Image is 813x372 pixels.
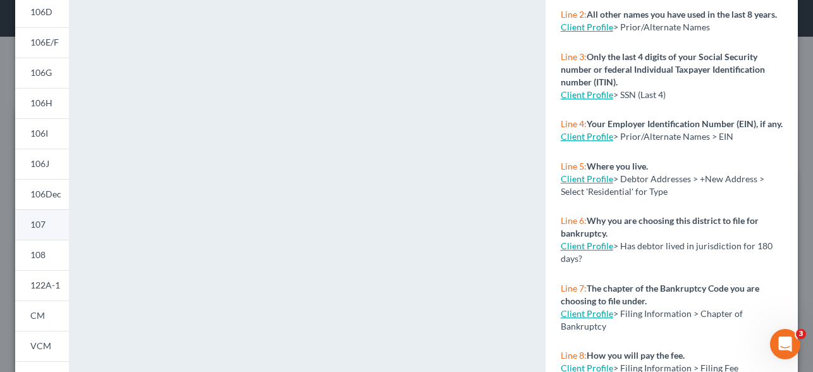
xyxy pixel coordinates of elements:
[15,270,69,301] a: 122A-1
[30,67,52,78] span: 106G
[15,88,69,118] a: 106H
[613,131,733,142] span: > Prior/Alternate Names > EIN
[15,240,69,270] a: 108
[15,301,69,331] a: CM
[561,215,587,226] span: Line 6:
[15,179,69,209] a: 106Dec
[561,350,587,361] span: Line 8:
[30,158,49,169] span: 106J
[561,22,613,32] a: Client Profile
[30,37,59,47] span: 106E/F
[561,240,773,264] span: > Has debtor lived in jurisdiction for 180 days?
[561,308,613,319] a: Client Profile
[561,51,587,62] span: Line 3:
[30,128,48,139] span: 106I
[30,219,46,230] span: 107
[796,329,806,339] span: 3
[587,118,783,129] strong: Your Employer Identification Number (EIN), if any.
[587,9,777,20] strong: All other names you have used in the last 8 years.
[30,6,52,17] span: 106D
[30,310,45,321] span: CM
[561,51,765,87] strong: Only the last 4 digits of your Social Security number or federal Individual Taxpayer Identificati...
[30,97,52,108] span: 106H
[561,173,764,197] span: > Debtor Addresses > +New Address > Select 'Residential' for Type
[30,340,51,351] span: VCM
[561,308,743,332] span: > Filing Information > Chapter of Bankruptcy
[561,118,587,129] span: Line 4:
[587,350,685,361] strong: How you will pay the fee.
[561,161,587,171] span: Line 5:
[15,209,69,240] a: 107
[770,329,800,359] iframe: Intercom live chat
[561,89,613,100] a: Client Profile
[613,89,666,100] span: > SSN (Last 4)
[561,173,613,184] a: Client Profile
[613,22,710,32] span: > Prior/Alternate Names
[15,58,69,88] a: 106G
[561,283,759,306] strong: The chapter of the Bankruptcy Code you are choosing to file under.
[30,189,61,199] span: 106Dec
[15,331,69,361] a: VCM
[561,283,587,294] span: Line 7:
[561,131,613,142] a: Client Profile
[15,149,69,179] a: 106J
[587,161,648,171] strong: Where you live.
[15,118,69,149] a: 106I
[30,249,46,260] span: 108
[561,240,613,251] a: Client Profile
[561,215,759,239] strong: Why you are choosing this district to file for bankruptcy.
[561,9,587,20] span: Line 2:
[30,280,60,290] span: 122A-1
[15,27,69,58] a: 106E/F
